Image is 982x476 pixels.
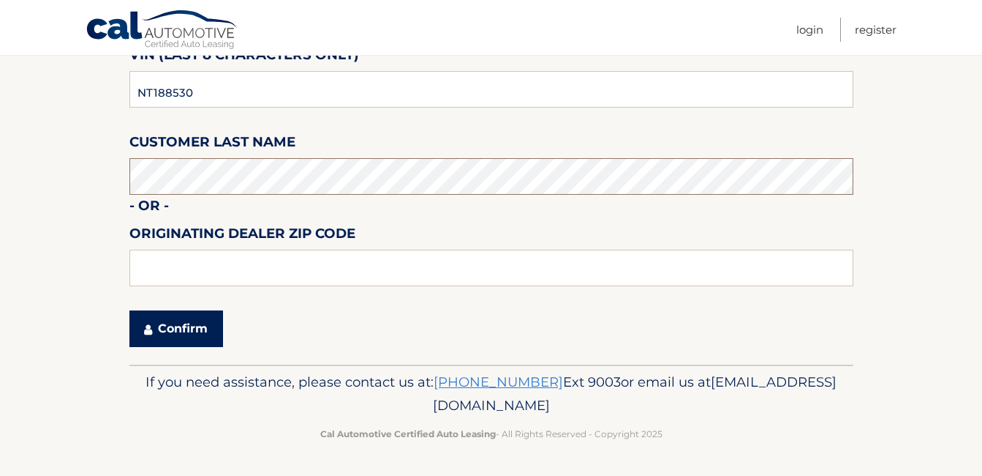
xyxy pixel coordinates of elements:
[320,428,496,439] strong: Cal Automotive Certified Auto Leasing
[434,373,563,390] a: [PHONE_NUMBER]
[86,10,239,52] a: Cal Automotive
[129,131,295,158] label: Customer Last Name
[796,18,823,42] a: Login
[129,223,355,250] label: Originating Dealer Zip Code
[129,44,359,71] label: VIN (last 8 characters only)
[434,373,621,390] span: Ext 9003
[855,18,896,42] a: Register
[129,195,169,222] label: - or -
[129,310,223,347] button: Confirm
[139,426,844,442] p: - All Rights Reserved - Copyright 2025
[139,371,844,417] p: If you need assistance, please contact us at: or email us at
